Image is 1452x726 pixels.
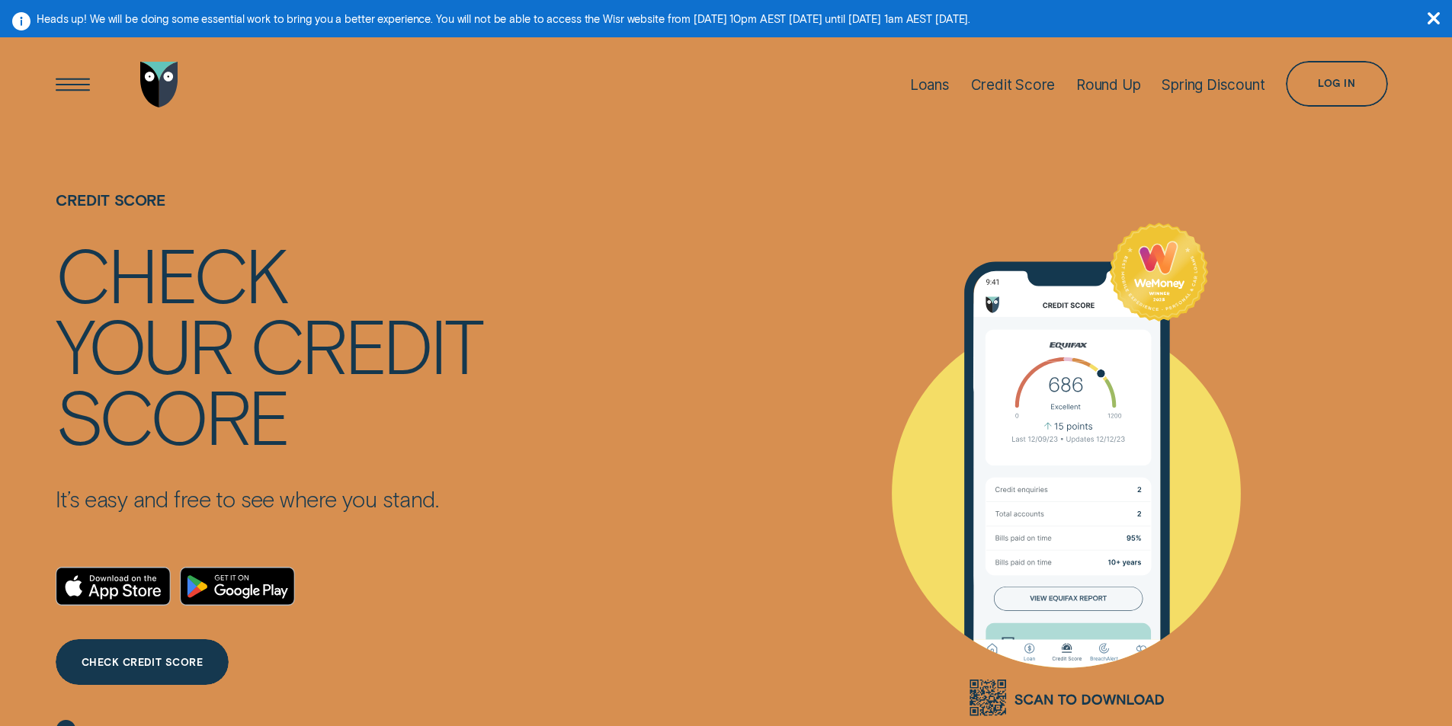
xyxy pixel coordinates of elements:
div: Check [56,238,287,309]
div: your [56,309,232,379]
a: Credit Score [971,34,1056,135]
a: Android App on Google Play [180,567,295,606]
a: Loans [910,34,950,135]
p: It’s easy and free to see where you stand. [56,485,482,512]
a: CHECK CREDIT SCORE [56,639,228,685]
h4: Check your credit score [56,238,482,450]
div: score [56,379,288,450]
div: Credit Score [971,76,1056,94]
button: Open Menu [50,62,96,107]
a: Spring Discount [1162,34,1264,135]
div: Loans [910,76,950,94]
button: Log in [1286,61,1387,107]
div: credit [250,309,482,379]
a: Download on the App Store [56,567,171,606]
h1: Credit Score [56,191,482,238]
a: Go to home page [136,34,182,135]
div: Round Up [1076,76,1141,94]
div: Spring Discount [1162,76,1264,94]
a: Round Up [1076,34,1141,135]
img: Wisr [140,62,178,107]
